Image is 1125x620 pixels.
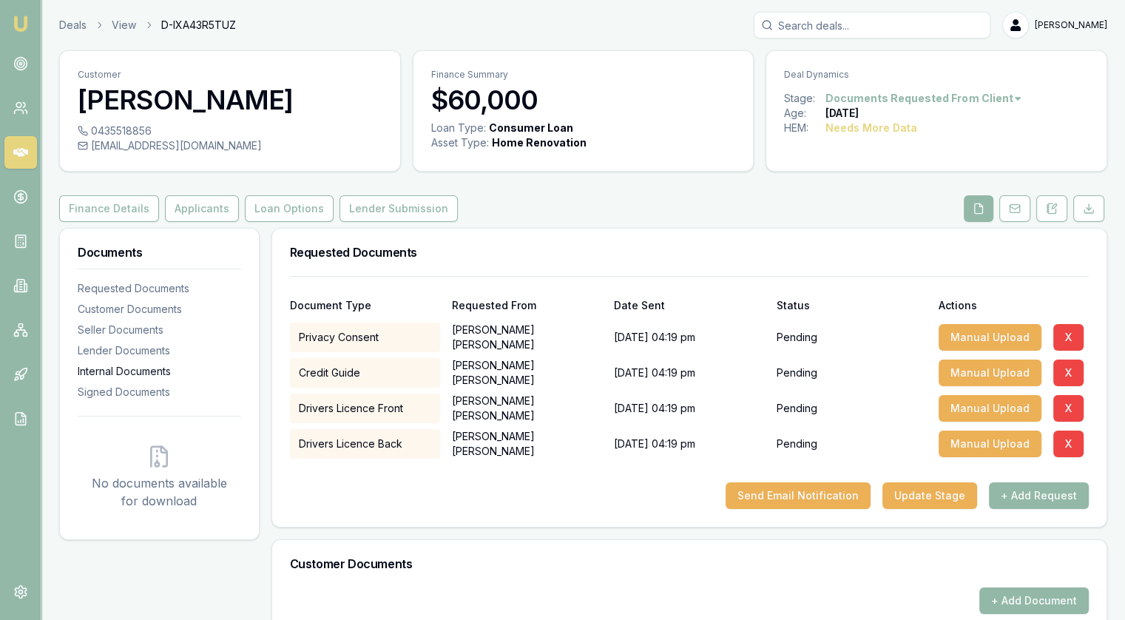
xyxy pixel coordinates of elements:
p: [PERSON_NAME] [PERSON_NAME] [452,429,602,459]
div: Status [776,300,926,311]
div: Consumer Loan [489,121,573,135]
p: Customer [78,69,382,81]
div: Asset Type : [431,135,489,150]
div: Requested Documents [78,281,241,296]
div: Lender Documents [78,343,241,358]
img: emu-icon-u.png [12,15,30,33]
h3: Requested Documents [290,246,1089,258]
a: Loan Options [242,195,337,222]
h3: Customer Documents [290,558,1089,570]
h3: [PERSON_NAME] [78,85,382,115]
h3: Documents [78,246,241,258]
div: Signed Documents [78,385,241,400]
button: X [1053,360,1084,386]
button: X [1053,431,1084,457]
button: Loan Options [245,195,334,222]
p: Pending [776,365,817,380]
p: [PERSON_NAME] [PERSON_NAME] [452,358,602,388]
p: Finance Summary [431,69,736,81]
a: Applicants [162,195,242,222]
div: Document Type [290,300,440,311]
span: [PERSON_NAME] [1035,19,1107,31]
button: + Add Request [989,482,1089,509]
p: Pending [776,437,817,451]
p: [PERSON_NAME] [PERSON_NAME] [452,323,602,352]
a: View [112,18,136,33]
button: Manual Upload [939,395,1041,422]
p: Pending [776,401,817,416]
div: Requested From [452,300,602,311]
button: Lender Submission [339,195,458,222]
div: Date Sent [614,300,764,311]
div: HEM: [784,121,825,135]
div: [DATE] 04:19 pm [614,429,764,459]
span: D-IXA43R5TUZ [161,18,236,33]
div: Needs More Data [825,121,917,135]
div: Home Renovation [492,135,587,150]
button: X [1053,395,1084,422]
div: Stage: [784,91,825,106]
div: Actions [939,300,1089,311]
p: Pending [776,330,817,345]
nav: breadcrumb [59,18,236,33]
div: Drivers Licence Back [290,429,440,459]
input: Search deals [754,12,990,38]
button: Manual Upload [939,431,1041,457]
div: Customer Documents [78,302,241,317]
div: Loan Type: [431,121,486,135]
button: Update Stage [882,482,977,509]
div: 0435518856 [78,124,382,138]
a: Finance Details [59,195,162,222]
button: X [1053,324,1084,351]
button: Manual Upload [939,324,1041,351]
button: Applicants [165,195,239,222]
div: Internal Documents [78,364,241,379]
div: Credit Guide [290,358,440,388]
div: [DATE] 04:19 pm [614,394,764,423]
p: No documents available for download [89,474,229,510]
button: Send Email Notification [726,482,871,509]
div: Age: [784,106,825,121]
a: Lender Submission [337,195,461,222]
button: Finance Details [59,195,159,222]
p: [PERSON_NAME] [PERSON_NAME] [452,394,602,423]
button: Documents Requested From Client [825,91,1023,106]
div: [DATE] 04:19 pm [614,323,764,352]
div: [DATE] [825,106,859,121]
button: Manual Upload [939,360,1041,386]
p: Deal Dynamics [784,69,1089,81]
div: Privacy Consent [290,323,440,352]
a: Deals [59,18,87,33]
button: + Add Document [979,587,1089,614]
div: [EMAIL_ADDRESS][DOMAIN_NAME] [78,138,382,153]
div: Seller Documents [78,323,241,337]
div: [DATE] 04:19 pm [614,358,764,388]
div: Drivers Licence Front [290,394,440,423]
h3: $60,000 [431,85,736,115]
